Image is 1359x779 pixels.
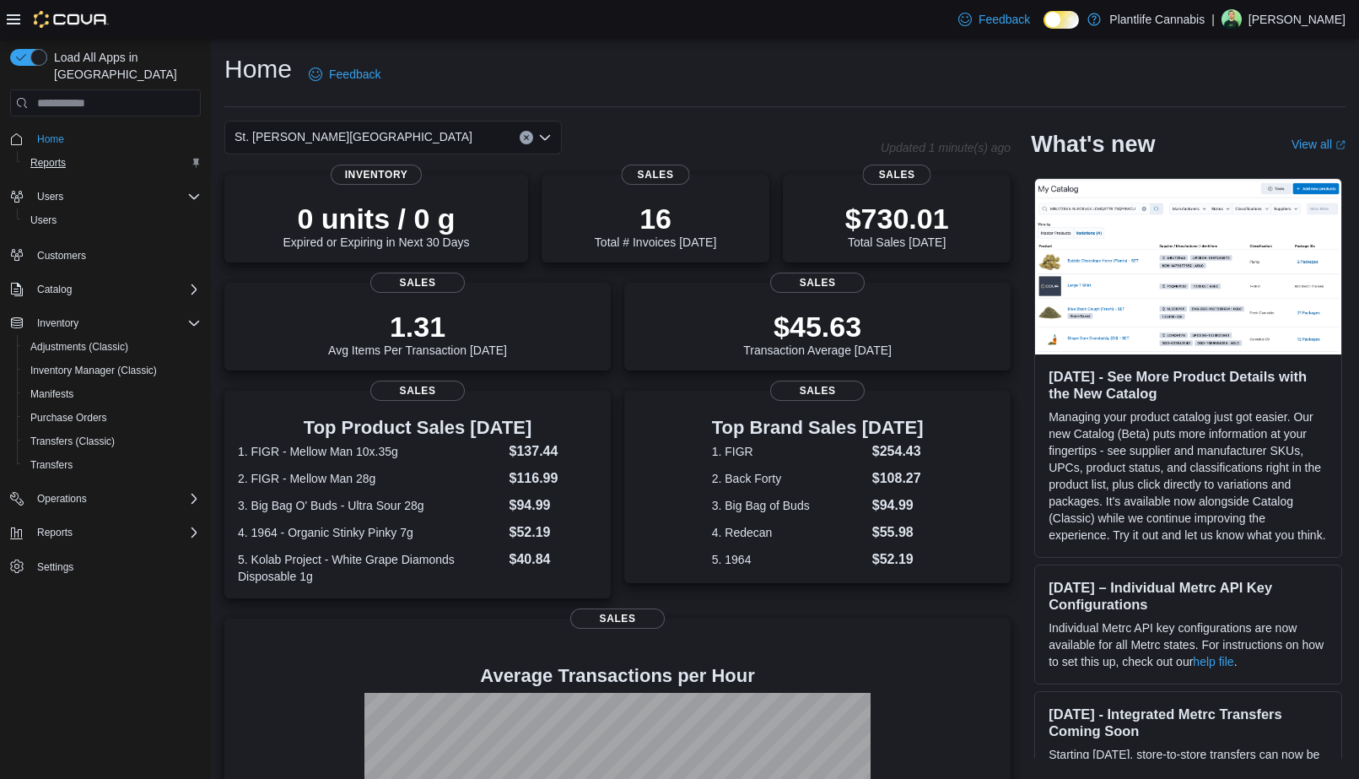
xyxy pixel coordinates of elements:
[47,49,201,83] span: Load All Apps in [GEOGRAPHIC_DATA]
[17,208,208,232] button: Users
[872,441,924,462] dd: $254.43
[235,127,472,147] span: St. [PERSON_NAME][GEOGRAPHIC_DATA]
[24,210,201,230] span: Users
[845,202,949,235] p: $730.01
[17,382,208,406] button: Manifests
[1211,9,1215,30] p: |
[238,470,503,487] dt: 2. FIGR - Mellow Man 28g
[37,283,72,296] span: Catalog
[3,521,208,544] button: Reports
[24,153,201,173] span: Reports
[1221,9,1242,30] div: Brad Christensen
[30,458,73,472] span: Transfers
[30,435,115,448] span: Transfers (Classic)
[24,384,201,404] span: Manifests
[370,381,465,401] span: Sales
[770,273,865,293] span: Sales
[1248,9,1346,30] p: [PERSON_NAME]
[328,310,507,357] div: Avg Items Per Transaction [DATE]
[510,549,598,570] dd: $40.84
[712,524,866,541] dt: 4. Redecan
[712,443,866,460] dt: 1. FIGR
[17,430,208,453] button: Transfers (Classic)
[979,11,1030,28] span: Feedback
[30,279,78,300] button: Catalog
[863,165,931,185] span: Sales
[30,522,79,543] button: Reports
[1335,140,1346,150] svg: External link
[24,384,80,404] a: Manifests
[17,406,208,430] button: Purchase Orders
[37,492,87,506] span: Operations
[30,313,201,333] span: Inventory
[24,455,79,475] a: Transfers
[1031,131,1155,158] h2: What's new
[30,214,57,227] span: Users
[1049,619,1328,670] p: Individual Metrc API key configurations are now available for all Metrc states. For instructions ...
[872,522,924,543] dd: $55.98
[872,549,924,570] dd: $52.19
[743,310,892,357] div: Transaction Average [DATE]
[224,52,292,86] h1: Home
[329,66,380,83] span: Feedback
[595,202,716,249] div: Total # Invoices [DATE]
[3,278,208,301] button: Catalog
[30,411,107,425] span: Purchase Orders
[17,151,208,175] button: Reports
[881,141,1011,154] p: Updated 1 minute(s) ago
[24,431,201,452] span: Transfers (Classic)
[3,185,208,208] button: Users
[872,495,924,516] dd: $94.99
[17,453,208,477] button: Transfers
[1049,368,1328,402] h3: [DATE] - See More Product Details with the New Catalog
[30,556,201,577] span: Settings
[238,443,503,460] dt: 1. FIGR - Mellow Man 10x.35g
[30,364,157,377] span: Inventory Manager (Classic)
[510,441,598,462] dd: $137.44
[30,340,128,354] span: Adjustments (Classic)
[37,316,78,330] span: Inventory
[510,495,598,516] dd: $94.99
[283,202,470,249] div: Expired or Expiring in Next 30 Days
[622,165,690,185] span: Sales
[238,418,597,438] h3: Top Product Sales [DATE]
[1193,655,1233,668] a: help file
[30,313,85,333] button: Inventory
[24,360,164,381] a: Inventory Manager (Classic)
[952,3,1037,36] a: Feedback
[17,335,208,359] button: Adjustments (Classic)
[10,120,201,623] nav: Complex example
[1049,408,1328,544] p: Managing your product catalog just got easier. Our new Catalog (Beta) puts more information at yo...
[30,129,71,149] a: Home
[712,497,866,514] dt: 3. Big Bag of Buds
[37,560,73,574] span: Settings
[30,489,201,509] span: Operations
[30,489,94,509] button: Operations
[3,242,208,267] button: Customers
[510,468,598,489] dd: $116.99
[712,551,866,568] dt: 5. 1964
[283,202,470,235] p: 0 units / 0 g
[30,387,73,401] span: Manifests
[845,202,949,249] div: Total Sales [DATE]
[1044,11,1079,29] input: Dark Mode
[3,311,208,335] button: Inventory
[30,246,93,266] a: Customers
[238,497,503,514] dt: 3. Big Bag O' Buds - Ultra Sour 28g
[37,133,64,146] span: Home
[30,244,201,265] span: Customers
[24,455,201,475] span: Transfers
[331,165,422,185] span: Inventory
[570,609,665,629] span: Sales
[238,666,997,686] h4: Average Transactions per Hour
[17,359,208,382] button: Inventory Manager (Classic)
[24,431,121,452] a: Transfers (Classic)
[238,551,503,585] dt: 5. Kolab Project - White Grape Diamonds Disposable 1g
[30,187,70,207] button: Users
[712,418,924,438] h3: Top Brand Sales [DATE]
[24,408,201,428] span: Purchase Orders
[37,526,73,539] span: Reports
[24,337,201,357] span: Adjustments (Classic)
[3,487,208,511] button: Operations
